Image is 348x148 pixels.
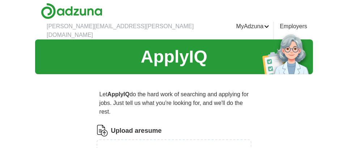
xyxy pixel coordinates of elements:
[280,22,307,31] a: Employers
[236,22,270,31] a: MyAdzuna
[141,44,207,70] h1: ApplyIQ
[107,91,130,97] strong: ApplyIQ
[47,22,230,39] li: [PERSON_NAME][EMAIL_ADDRESS][PERSON_NAME][DOMAIN_NAME]
[41,3,102,19] img: Adzuna logo
[97,125,108,136] img: CV Icon
[111,126,162,136] label: Upload a resume
[97,87,252,119] p: Let do the hard work of searching and applying for jobs. Just tell us what you're looking for, an...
